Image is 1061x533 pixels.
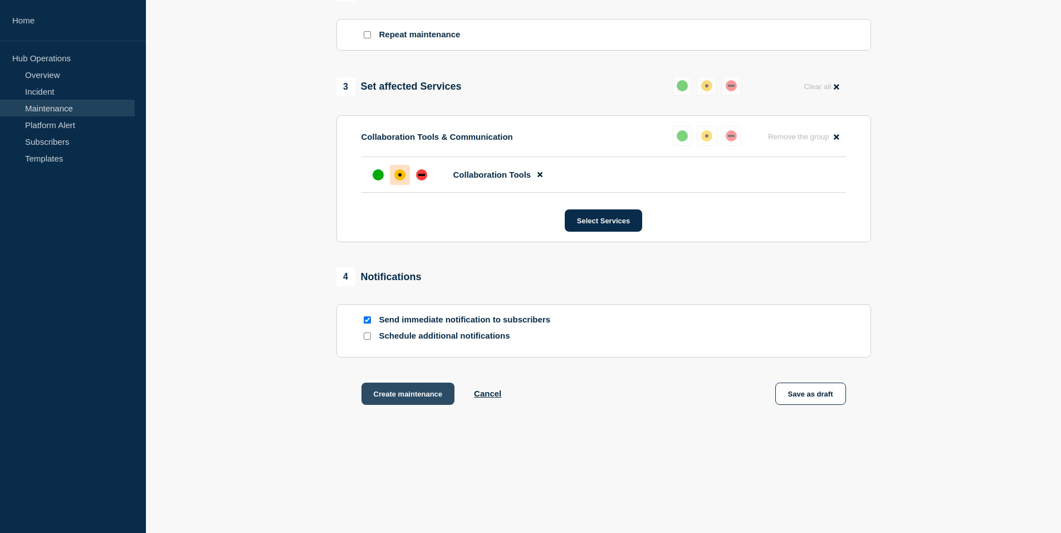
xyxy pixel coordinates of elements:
[361,383,455,405] button: Create maintenance
[775,383,846,405] button: Save as draft
[379,30,461,40] p: Repeat maintenance
[364,316,371,324] input: Send immediate notification to subscribers
[364,31,371,38] input: Repeat maintenance
[364,332,371,340] input: Schedule additional notifications
[797,76,845,97] button: Clear all
[474,389,501,398] button: Cancel
[336,77,355,96] span: 3
[373,169,384,180] div: up
[768,133,829,141] span: Remove the group
[726,130,737,141] div: down
[721,126,741,146] button: down
[721,76,741,96] button: down
[726,80,737,91] div: down
[677,80,688,91] div: up
[701,130,712,141] div: affected
[336,77,462,96] div: Set affected Services
[336,267,422,286] div: Notifications
[701,80,712,91] div: affected
[379,315,558,325] p: Send immediate notification to subscribers
[697,126,717,146] button: affected
[394,169,405,180] div: affected
[361,132,513,141] p: Collaboration Tools & Communication
[565,209,642,232] button: Select Services
[677,130,688,141] div: up
[453,170,531,179] span: Collaboration Tools
[336,267,355,286] span: 4
[672,76,692,96] button: up
[379,331,558,341] p: Schedule additional notifications
[672,126,692,146] button: up
[761,126,846,148] button: Remove the group
[697,76,717,96] button: affected
[416,169,427,180] div: down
